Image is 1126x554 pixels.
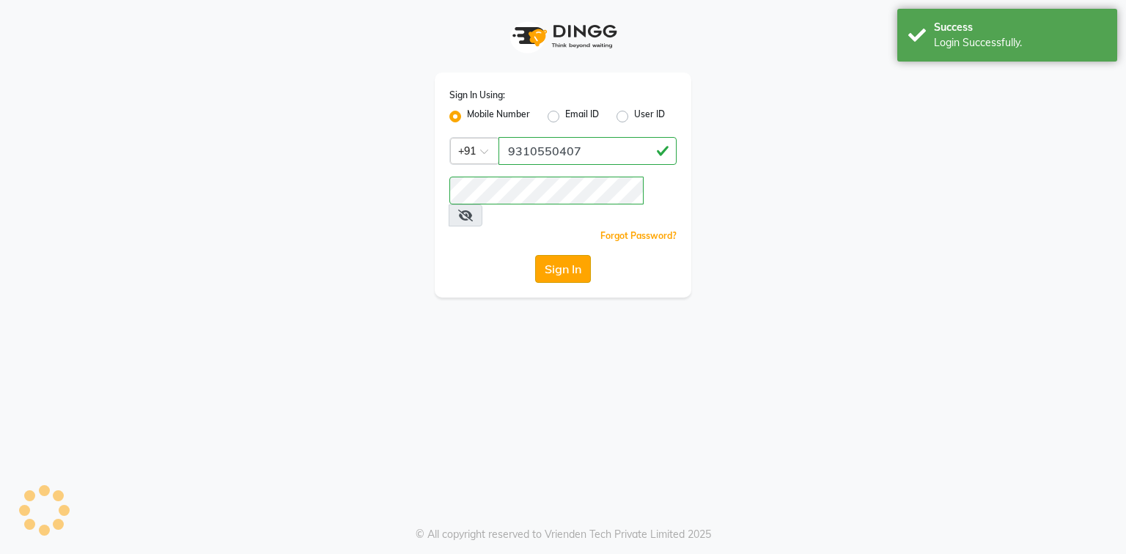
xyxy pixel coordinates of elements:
label: Mobile Number [467,108,530,125]
div: Success [934,20,1106,35]
label: Email ID [565,108,599,125]
a: Forgot Password? [600,230,677,241]
div: Login Successfully. [934,35,1106,51]
input: Username [449,177,644,204]
img: logo1.svg [504,15,622,58]
label: Sign In Using: [449,89,505,102]
button: Sign In [535,255,591,283]
input: Username [498,137,677,165]
label: User ID [634,108,665,125]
